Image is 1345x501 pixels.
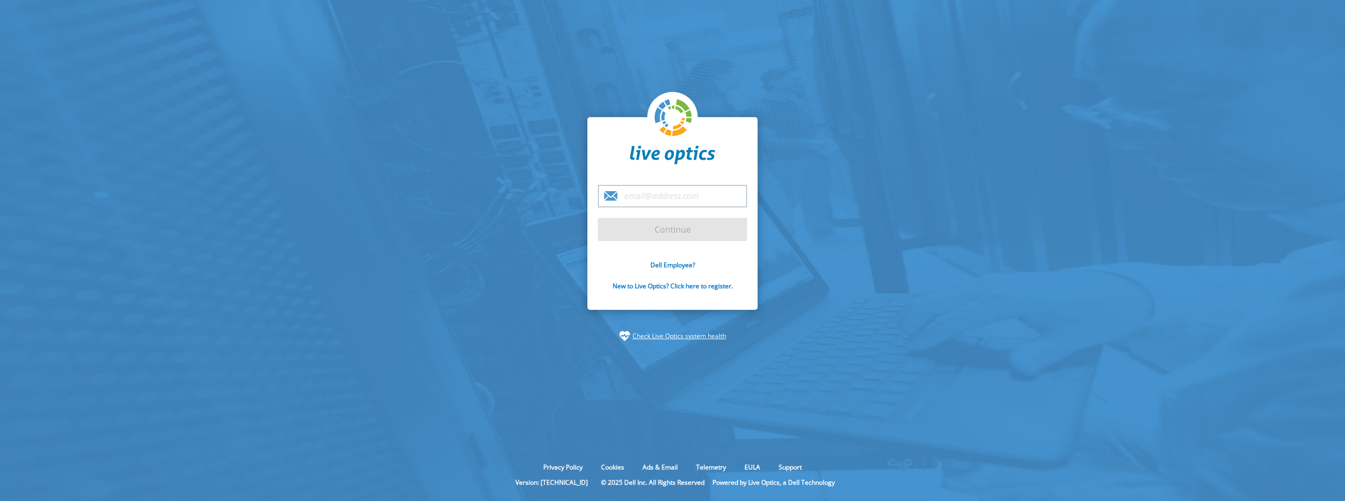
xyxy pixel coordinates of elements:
a: Dell Employee? [650,260,695,269]
input: email@address.com [598,185,747,207]
a: Support [771,463,810,472]
a: New to Live Optics? Click here to register. [613,281,733,290]
a: Check Live Optics system health [633,331,726,341]
img: liveoptics-logo.svg [655,99,692,137]
li: Version: [TECHNICAL_ID] [510,478,593,487]
a: Cookies [593,463,632,472]
a: Telemetry [688,463,734,472]
img: liveoptics-word.svg [630,145,715,164]
a: Ads & Email [635,463,686,472]
a: Privacy Policy [535,463,591,472]
a: EULA [737,463,768,472]
li: Powered by Live Optics, a Dell Technology [712,478,835,487]
li: © 2025 Dell Inc. All Rights Reserved [596,478,710,487]
img: status-check-icon.svg [619,331,630,341]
